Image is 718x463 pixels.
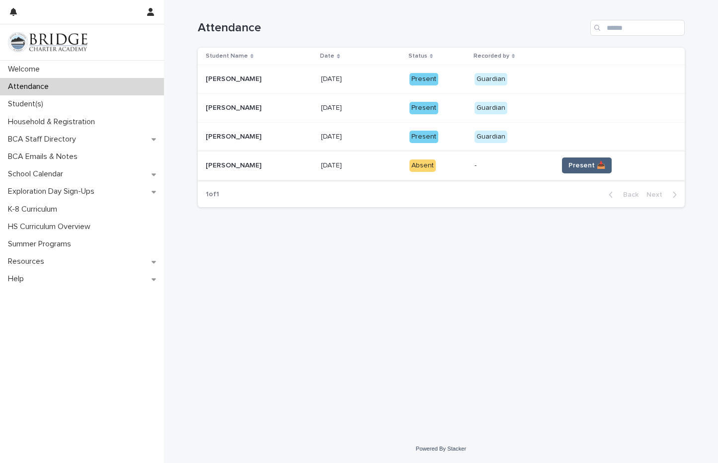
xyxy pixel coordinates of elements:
p: K-8 Curriculum [4,205,65,214]
div: Guardian [475,102,507,114]
a: Powered By Stacker [416,446,466,452]
tr: [PERSON_NAME][PERSON_NAME] [DATE][DATE] PresentGuardian [198,122,685,151]
div: Guardian [475,131,507,143]
tr: [PERSON_NAME][PERSON_NAME] [DATE][DATE] PresentGuardian [198,94,685,123]
button: Next [642,190,685,199]
p: Student(s) [4,99,51,109]
p: [DATE] [321,102,344,112]
tr: [PERSON_NAME][PERSON_NAME] [DATE][DATE] PresentGuardian [198,65,685,94]
p: Status [408,51,427,62]
img: V1C1m3IdTEidaUdm9Hs0 [8,32,87,52]
div: Present [409,131,438,143]
p: Summer Programs [4,239,79,249]
div: Present [409,102,438,114]
p: [PERSON_NAME] [206,131,263,141]
p: Household & Registration [4,117,103,127]
p: Student Name [206,51,248,62]
p: 1 of 1 [198,182,227,207]
p: Attendance [4,82,57,91]
button: Back [601,190,642,199]
p: School Calendar [4,169,71,179]
p: - [475,161,551,170]
p: [DATE] [321,159,344,170]
p: [PERSON_NAME] [206,102,263,112]
p: Date [320,51,334,62]
button: Present 📥 [562,157,612,173]
p: [PERSON_NAME] [206,73,263,83]
h1: Attendance [198,21,586,35]
span: Present 📥 [568,160,605,170]
div: Present [409,73,438,85]
div: Guardian [475,73,507,85]
p: Recorded by [474,51,509,62]
p: BCA Staff Directory [4,135,84,144]
p: Welcome [4,65,48,74]
p: [PERSON_NAME] [206,159,263,170]
p: Help [4,274,32,284]
input: Search [590,20,685,36]
p: BCA Emails & Notes [4,152,85,161]
span: Next [646,191,668,198]
p: Resources [4,257,52,266]
p: [DATE] [321,73,344,83]
tr: [PERSON_NAME][PERSON_NAME] [DATE][DATE] Absent-Present 📥 [198,151,685,180]
span: Back [617,191,638,198]
p: HS Curriculum Overview [4,222,98,231]
p: [DATE] [321,131,344,141]
div: Absent [409,159,436,172]
p: Exploration Day Sign-Ups [4,187,102,196]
